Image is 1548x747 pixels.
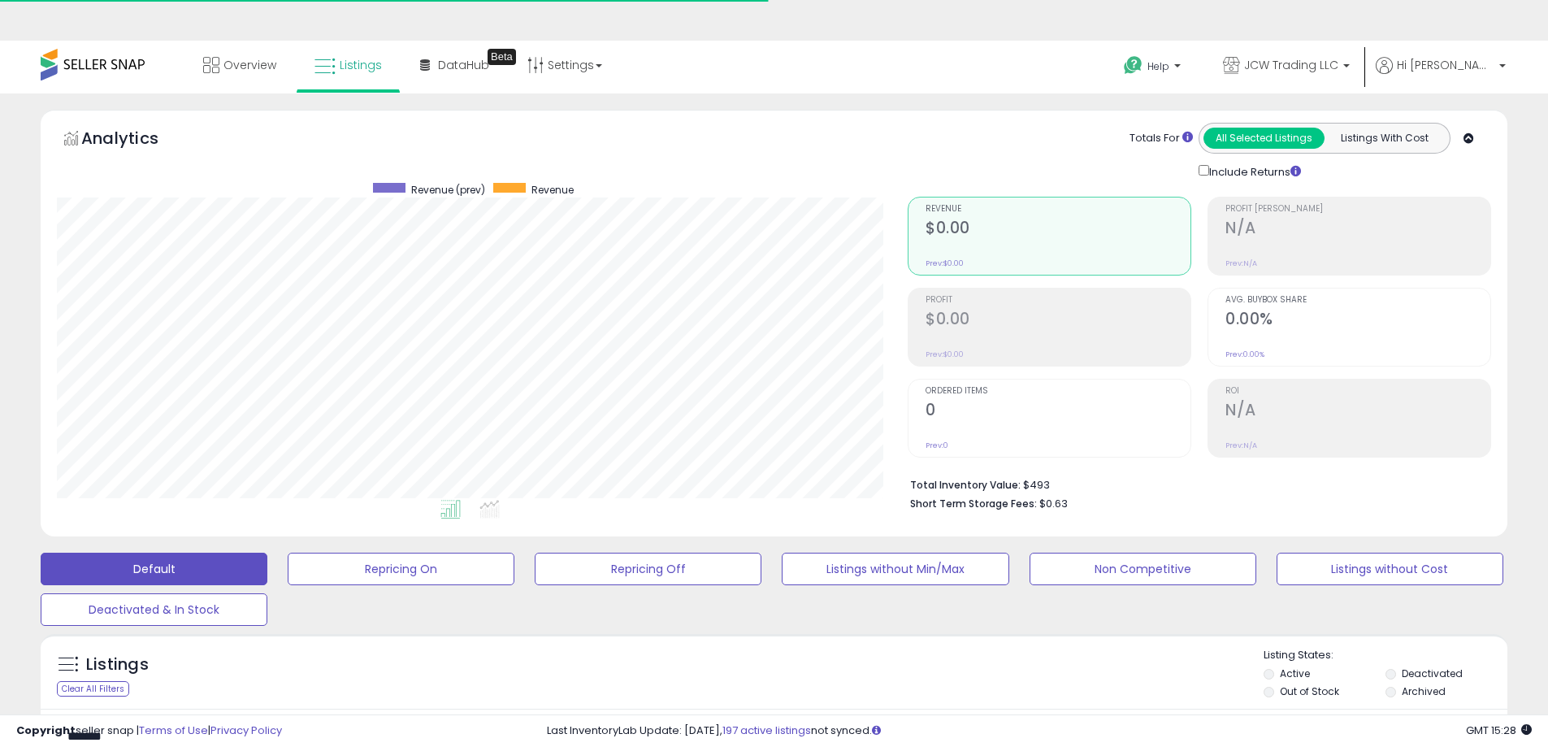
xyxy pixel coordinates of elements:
[408,41,501,89] a: DataHub
[515,41,614,89] a: Settings
[926,350,964,359] small: Prev: $0.00
[926,219,1190,241] h2: $0.00
[1402,684,1446,698] label: Archived
[1203,128,1325,149] button: All Selected Listings
[1324,128,1445,149] button: Listings With Cost
[926,401,1190,423] h2: 0
[340,57,382,73] span: Listings
[41,553,267,585] button: Default
[910,474,1479,493] li: $493
[1264,648,1507,663] p: Listing States:
[926,441,948,450] small: Prev: 0
[1147,59,1169,73] span: Help
[438,57,489,73] span: DataHub
[81,127,190,154] h5: Analytics
[1111,43,1197,93] a: Help
[926,296,1190,305] span: Profit
[223,57,276,73] span: Overview
[1466,723,1532,738] span: 2025-09-14 15:28 GMT
[926,205,1190,214] span: Revenue
[288,553,514,585] button: Repricing On
[1039,496,1068,511] span: $0.63
[1280,667,1310,680] label: Active
[910,497,1037,510] b: Short Term Storage Fees:
[1225,205,1490,214] span: Profit [PERSON_NAME]
[1397,57,1494,73] span: Hi [PERSON_NAME]
[926,310,1190,332] h2: $0.00
[1225,441,1257,450] small: Prev: N/A
[1277,553,1503,585] button: Listings without Cost
[411,183,485,197] span: Revenue (prev)
[910,478,1021,492] b: Total Inventory Value:
[535,553,761,585] button: Repricing Off
[1376,57,1506,93] a: Hi [PERSON_NAME]
[1186,162,1320,180] div: Include Returns
[302,41,394,89] a: Listings
[57,681,129,697] div: Clear All Filters
[41,593,267,626] button: Deactivated & In Stock
[1225,387,1490,396] span: ROI
[86,654,149,676] h5: Listings
[926,258,964,268] small: Prev: $0.00
[926,387,1190,396] span: Ordered Items
[722,723,811,738] a: 197 active listings
[16,723,76,738] strong: Copyright
[1030,553,1256,585] button: Non Competitive
[1225,350,1264,359] small: Prev: 0.00%
[531,183,574,197] span: Revenue
[16,723,282,739] div: seller snap | |
[1280,684,1339,698] label: Out of Stock
[1225,258,1257,268] small: Prev: N/A
[1225,219,1490,241] h2: N/A
[1244,57,1338,73] span: JCW Trading LLC
[1402,667,1463,680] label: Deactivated
[1225,310,1490,332] h2: 0.00%
[488,49,516,65] div: Tooltip anchor
[1225,401,1490,423] h2: N/A
[547,723,1532,739] div: Last InventoryLab Update: [DATE], not synced.
[1123,55,1143,76] i: Get Help
[782,553,1008,585] button: Listings without Min/Max
[1211,41,1362,93] a: JCW Trading LLC
[1130,131,1193,146] div: Totals For
[191,41,288,89] a: Overview
[1225,296,1490,305] span: Avg. Buybox Share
